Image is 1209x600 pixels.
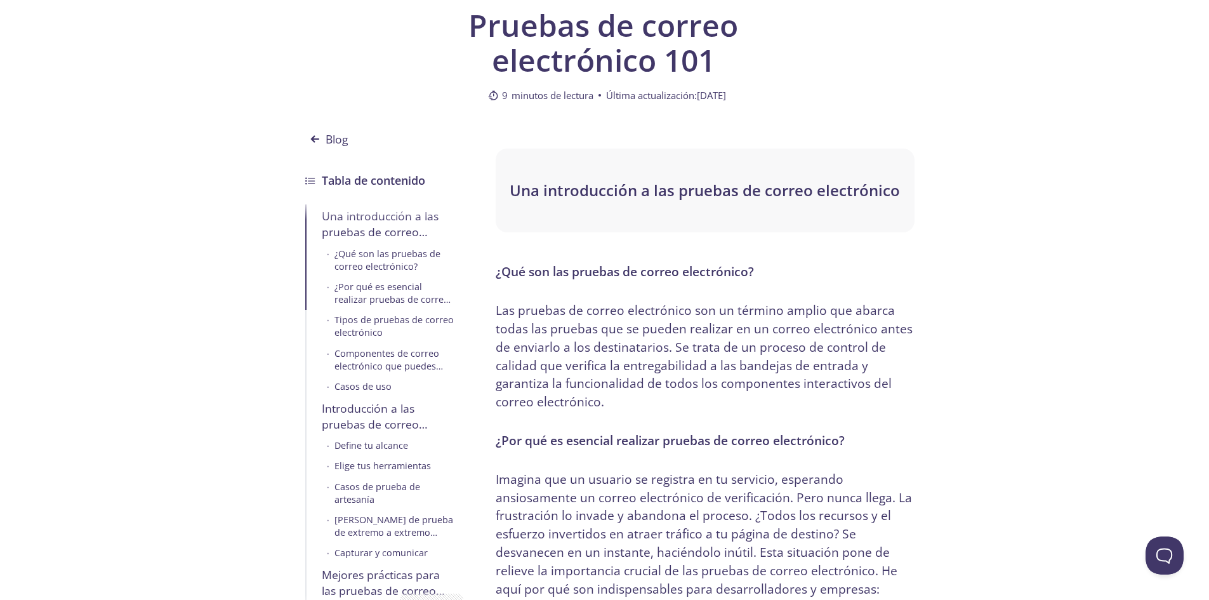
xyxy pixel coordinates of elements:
font: • [327,350,329,358]
font: Una introducción a las pruebas de correo electrónico [322,208,439,255]
font: Última actualización: [606,89,697,102]
font: • [327,462,329,470]
font: ¿Qué son las pruebas de correo electrónico? [334,248,440,272]
font: [PERSON_NAME] de prueba de extremo a extremo populares [334,514,453,551]
font: Introducción a las pruebas de correo electrónico [322,401,428,447]
font: [DATE] [697,89,726,102]
iframe: Ayuda Scout Beacon - Abierto [1146,537,1184,575]
font: Tabla de contenido [322,173,425,188]
font: Tipos de pruebas de correo electrónico [334,314,454,338]
font: ¿Por qué es esencial realizar pruebas de correo electrónico? [334,281,451,318]
font: Imagina que un usuario se registra en tu servicio, esperando ansiosamente un correo electrónico d... [496,470,912,597]
font: • [327,516,329,524]
font: • [327,250,329,258]
font: Define tu alcance [334,439,408,451]
font: minutos de lectura [512,89,593,102]
font: • [327,283,329,291]
font: Capturar y comunicar [334,547,428,559]
font: ¿Qué son las pruebas de correo electrónico? [496,263,754,280]
font: • [327,316,329,324]
font: • [327,483,329,491]
font: 9 [502,89,508,102]
font: Elige tus herramientas [334,460,431,472]
font: Componentes de correo electrónico que puedes probar [334,347,443,385]
font: Pruebas de correo electrónico 101 [468,4,738,81]
font: Una introducción a las pruebas de correo electrónico [510,180,900,201]
a: Blog [305,109,456,156]
font: Las pruebas de correo electrónico son un término amplio que abarca todas las pruebas que se puede... [496,302,913,410]
font: Blog [326,131,348,147]
font: • [327,442,329,450]
font: ¿Por qué es esencial realizar pruebas de correo electrónico? [496,432,845,449]
font: • [327,383,329,391]
font: Casos de uso [334,380,392,392]
font: • [327,549,329,557]
font: Casos de prueba de artesanía [334,481,420,505]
